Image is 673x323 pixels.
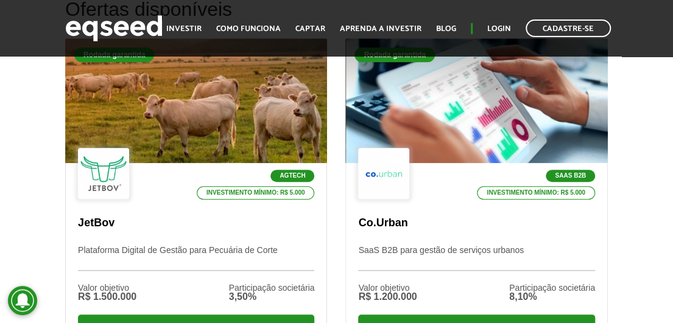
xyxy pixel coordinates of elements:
a: Aprenda a investir [340,25,421,33]
div: Valor objetivo [358,283,417,292]
a: Cadastre-se [526,19,611,37]
a: Captar [295,25,325,33]
a: Blog [436,25,456,33]
div: Participação societária [509,283,595,292]
p: JetBov [78,217,314,230]
div: R$ 1.200.000 [358,292,417,302]
p: Plataforma Digital de Gestão para Pecuária de Corte [78,245,314,271]
p: Co.Urban [358,217,594,230]
a: Investir [166,25,202,33]
a: Como funciona [216,25,281,33]
div: 8,10% [509,292,595,302]
p: Investimento mínimo: R$ 5.000 [197,186,315,200]
p: Investimento mínimo: R$ 5.000 [477,186,595,200]
div: Participação societária [229,283,315,292]
img: EqSeed [65,12,163,44]
div: R$ 1.500.000 [78,292,136,302]
div: Valor objetivo [78,283,136,292]
div: 3,50% [229,292,315,302]
p: SaaS B2B [546,170,595,182]
p: SaaS B2B para gestão de serviços urbanos [358,245,594,271]
p: Agtech [270,170,314,182]
a: Login [487,25,511,33]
